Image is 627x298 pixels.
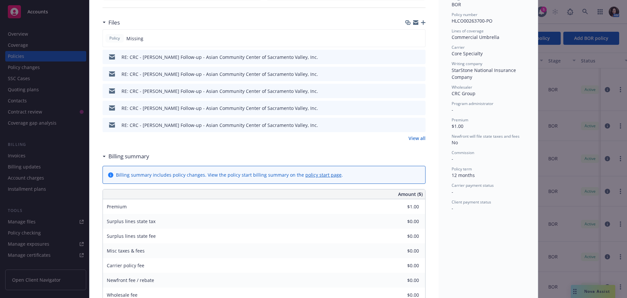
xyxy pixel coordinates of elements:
div: Commercial Umbrella [452,34,525,41]
button: preview file [417,122,423,129]
div: Billing summary includes policy changes. View the policy start billing summary on the . [116,171,343,178]
input: 0.00 [380,275,423,285]
div: RE: CRC - [PERSON_NAME] Follow-up - Asian Community Center of Sacramento Valley, Inc. [121,54,318,61]
div: Files [103,18,120,27]
span: Misc taxes & fees [107,248,145,254]
div: RE: CRC - [PERSON_NAME] Follow-up - Asian Community Center of Sacramento Valley, Inc. [121,105,318,112]
button: download file [407,122,412,129]
a: View all [409,135,426,142]
span: Newfront will file state taxes and fees [452,133,520,139]
span: Premium [452,117,468,123]
span: Wholesaler [452,84,472,90]
input: 0.00 [380,202,423,212]
span: - [452,156,453,162]
span: - [452,107,453,113]
div: Billing summary [103,152,149,161]
button: preview file [417,105,423,112]
span: StarStone National Insurance Company [452,67,517,80]
button: preview file [417,88,423,95]
button: download file [407,88,412,95]
span: $1.00 [452,123,463,129]
span: Surplus lines state fee [107,233,156,239]
span: No [452,139,458,146]
input: 0.00 [380,231,423,241]
span: Core Specialty [452,50,483,57]
span: Writing company [452,61,482,66]
button: preview file [417,71,423,78]
span: Wholesale fee [107,292,137,298]
a: policy start page [305,172,342,178]
span: Commission [452,150,474,155]
input: 0.00 [380,261,423,271]
span: BOR [452,1,461,8]
span: - [452,205,453,211]
span: - [452,189,453,195]
span: Premium [107,203,127,210]
span: Lines of coverage [452,28,484,34]
div: RE: CRC - [PERSON_NAME] Follow-up - Asian Community Center of Sacramento Valley, Inc. [121,122,318,129]
h3: Billing summary [108,152,149,161]
input: 0.00 [380,217,423,226]
span: Policy term [452,166,472,172]
span: Policy number [452,12,477,17]
span: Missing [126,35,143,42]
span: Newfront fee / rebate [107,277,154,283]
span: CRC Group [452,90,475,96]
span: Carrier policy fee [107,262,144,269]
span: Client payment status [452,199,491,205]
span: Carrier payment status [452,183,494,188]
span: 12 months [452,172,475,178]
span: HLCO00263700-PO [452,18,492,24]
button: download file [407,54,412,61]
input: 0.00 [380,246,423,256]
div: RE: CRC - [PERSON_NAME] Follow-up - Asian Community Center of Sacramento Valley, Inc. [121,71,318,78]
span: Surplus lines state tax [107,218,155,224]
span: Carrier [452,44,465,50]
span: Amount ($) [398,191,423,198]
span: Program administrator [452,101,493,106]
div: RE: CRC - [PERSON_NAME] Follow-up - Asian Community Center of Sacramento Valley, Inc. [121,88,318,95]
button: download file [407,71,412,78]
h3: Files [108,18,120,27]
button: download file [407,105,412,112]
button: preview file [417,54,423,61]
span: Policy [108,35,121,41]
